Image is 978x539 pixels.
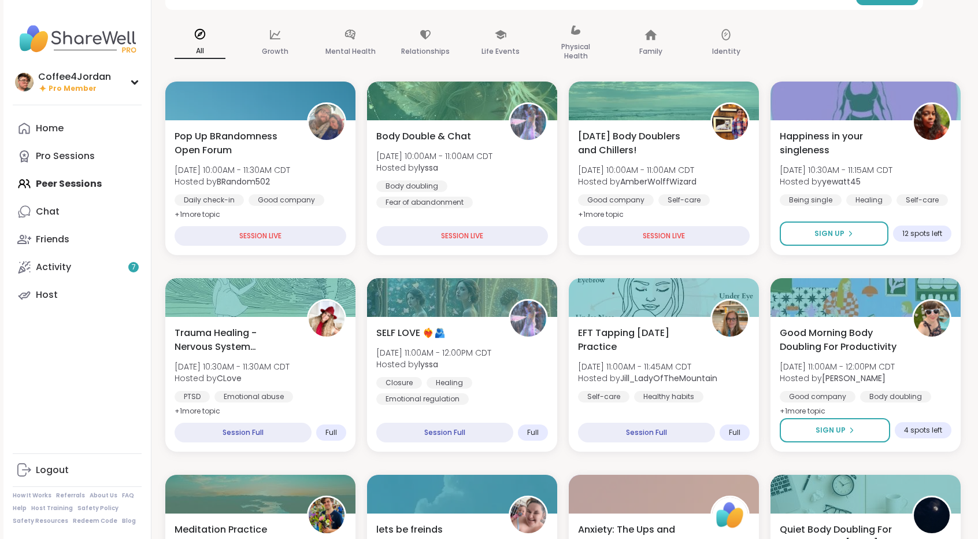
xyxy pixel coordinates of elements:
[902,229,942,238] span: 12 spots left
[578,176,697,187] span: Hosted by
[36,150,95,163] div: Pro Sessions
[376,347,491,359] span: [DATE] 11:00AM - 12:00PM CDT
[376,359,491,370] span: Hosted by
[822,176,861,187] b: yewatt45
[36,464,69,477] div: Logout
[325,428,337,437] span: Full
[132,263,136,272] span: 7
[262,45,288,58] p: Growth
[578,164,697,176] span: [DATE] 10:00AM - 11:00AM CDT
[217,372,242,384] b: CLove
[13,281,142,309] a: Host
[122,492,134,500] a: FAQ
[578,194,654,206] div: Good company
[550,40,601,63] p: Physical Health
[578,391,629,403] div: Self-care
[418,359,438,370] b: lyssa
[175,164,290,176] span: [DATE] 10:00AM - 11:30AM CDT
[712,45,740,58] p: Identity
[77,504,118,512] a: Safety Policy
[814,228,844,239] span: Sign Up
[56,492,85,500] a: Referrals
[634,391,703,403] div: Healthy habits
[846,194,892,206] div: Healing
[510,301,546,337] img: lyssa
[427,377,472,389] div: Healing
[217,176,270,187] b: BRandom502
[175,44,225,59] p: All
[13,492,51,500] a: How It Works
[36,205,60,218] div: Chat
[712,301,748,337] img: Jill_LadyOfTheMountain
[376,423,513,442] div: Session Full
[578,372,717,384] span: Hosted by
[578,361,717,372] span: [DATE] 11:00AM - 11:45AM CDT
[122,517,136,525] a: Blog
[418,162,438,173] b: lyssa
[578,226,750,246] div: SESSION LIVE
[175,194,244,206] div: Daily check-in
[214,391,293,403] div: Emotional abuse
[527,428,539,437] span: Full
[904,426,942,435] span: 4 spots left
[90,492,117,500] a: About Us
[729,428,740,437] span: Full
[13,517,68,525] a: Safety Resources
[376,130,471,143] span: Body Double & Chat
[620,176,697,187] b: AmberWolffWizard
[13,226,142,253] a: Friends
[510,497,546,533] img: Shay2Olivia
[780,326,899,354] span: Good Morning Body Doubling For Productivity
[578,423,715,442] div: Session Full
[780,418,890,442] button: Sign Up
[896,194,948,206] div: Self-care
[712,104,748,140] img: AmberWolffWizard
[780,221,888,246] button: Sign Up
[309,497,344,533] img: Nicholas
[31,504,73,512] a: Host Training
[376,162,492,173] span: Hosted by
[175,372,290,384] span: Hosted by
[175,130,294,157] span: Pop Up BRandomness Open Forum
[175,361,290,372] span: [DATE] 10:30AM - 11:30AM CDT
[860,391,931,403] div: Body doubling
[13,142,142,170] a: Pro Sessions
[36,289,58,301] div: Host
[249,194,324,206] div: Good company
[780,372,895,384] span: Hosted by
[13,253,142,281] a: Activity7
[309,104,344,140] img: BRandom502
[401,45,450,58] p: Relationships
[175,226,346,246] div: SESSION LIVE
[376,393,469,405] div: Emotional regulation
[780,176,892,187] span: Hosted by
[780,391,855,403] div: Good company
[376,377,422,389] div: Closure
[309,301,344,337] img: CLove
[578,326,698,354] span: EFT Tapping [DATE] Practice
[376,150,492,162] span: [DATE] 10:00AM - 11:00AM CDT
[36,233,69,246] div: Friends
[376,226,548,246] div: SESSION LIVE
[816,425,846,435] span: Sign Up
[175,326,294,354] span: Trauma Healing - Nervous System Regulation
[13,456,142,484] a: Logout
[15,73,34,91] img: Coffee4Jordan
[376,197,473,208] div: Fear of abandonment
[49,84,97,94] span: Pro Member
[38,71,111,83] div: Coffee4Jordan
[481,45,520,58] p: Life Events
[658,194,710,206] div: Self-care
[780,361,895,372] span: [DATE] 11:00AM - 12:00PM CDT
[712,497,748,533] img: ShareWell
[36,122,64,135] div: Home
[13,115,142,142] a: Home
[73,517,117,525] a: Redeem Code
[914,497,950,533] img: QueenOfTheNight
[780,194,842,206] div: Being single
[13,19,142,59] img: ShareWell Nav Logo
[780,164,892,176] span: [DATE] 10:30AM - 11:15AM CDT
[376,523,443,537] span: lets be freinds
[780,130,899,157] span: Happiness in your singleness
[914,301,950,337] img: Adrienne_QueenOfTheDawn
